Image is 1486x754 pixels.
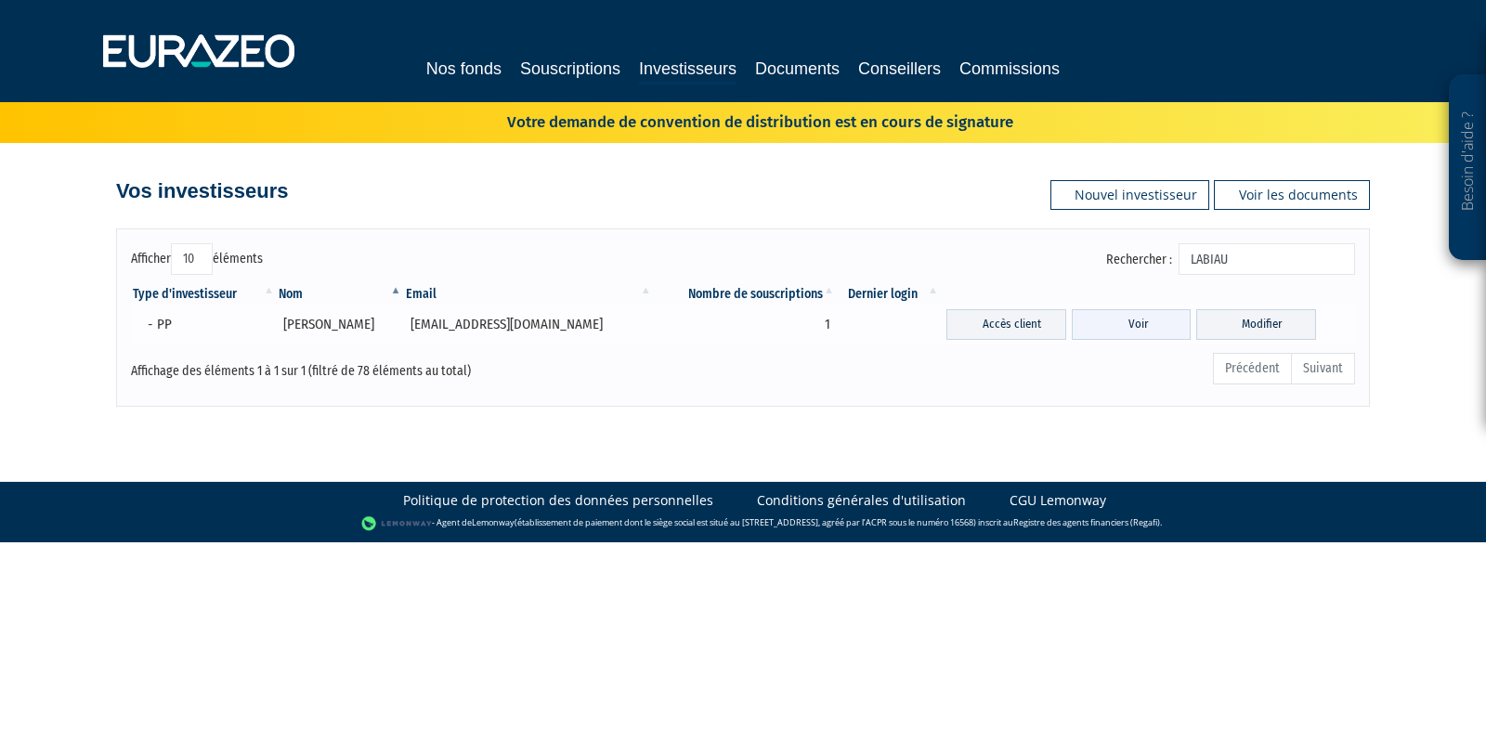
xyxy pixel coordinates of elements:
th: Email : activer pour trier la colonne par ordre croissant [404,285,654,304]
select: Afficheréléments [171,243,213,275]
p: Votre demande de convention de distribution est en cours de signature [453,107,1013,134]
a: Documents [755,56,840,82]
a: Voir [1072,309,1192,340]
a: Lemonway [472,516,515,528]
th: &nbsp; [941,285,1355,304]
a: Accès client [946,309,1066,340]
a: Politique de protection des données personnelles [403,491,713,510]
label: Afficher éléments [131,243,263,275]
a: Nos fonds [426,56,502,82]
td: - PP [131,304,277,345]
div: - Agent de (établissement de paiement dont le siège social est situé au [STREET_ADDRESS], agréé p... [19,514,1467,533]
h4: Vos investisseurs [116,180,288,202]
th: Nombre de souscriptions : activer pour trier la colonne par ordre croissant [654,285,837,304]
td: 1 [654,304,837,345]
th: Nom : activer pour trier la colonne par ordre d&eacute;croissant [277,285,403,304]
a: Conditions générales d'utilisation [757,491,966,510]
label: Rechercher : [1106,243,1355,275]
a: CGU Lemonway [1010,491,1106,510]
a: Modifier [1196,309,1316,340]
a: Investisseurs [639,56,736,84]
a: Souscriptions [520,56,620,82]
a: Commissions [959,56,1060,82]
th: Dernier login : activer pour trier la colonne par ordre croissant [837,285,941,304]
a: Voir les documents [1214,180,1370,210]
td: [EMAIL_ADDRESS][DOMAIN_NAME] [404,304,654,345]
input: Rechercher : [1179,243,1355,275]
a: Conseillers [858,56,941,82]
td: [PERSON_NAME] [277,304,403,345]
div: Affichage des éléments 1 à 1 sur 1 (filtré de 78 éléments au total) [131,351,625,381]
th: Type d'investisseur : activer pour trier la colonne par ordre croissant [131,285,277,304]
a: Nouvel investisseur [1050,180,1209,210]
a: Registre des agents financiers (Regafi) [1013,516,1160,528]
img: logo-lemonway.png [361,514,433,533]
img: 1732889491-logotype_eurazeo_blanc_rvb.png [103,34,294,68]
p: Besoin d'aide ? [1457,84,1479,252]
